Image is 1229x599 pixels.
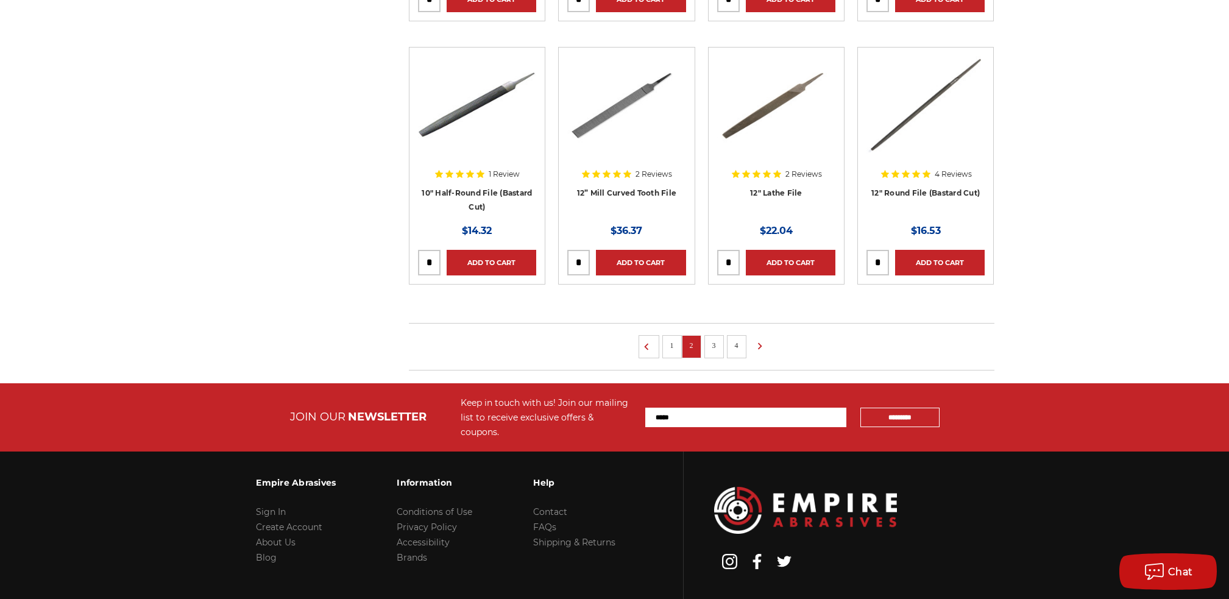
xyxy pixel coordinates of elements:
[731,339,743,352] a: 4
[666,339,678,352] a: 1
[397,552,427,563] a: Brands
[447,250,536,275] a: Add to Cart
[462,225,492,236] span: $14.32
[418,56,536,212] a: 10" Half round bastard file
[533,506,567,517] a: Contact
[567,56,685,154] img: 12" Mill Curved Tooth File with Tang
[567,56,685,212] a: 12" Mill Curved Tooth File with Tang
[685,339,698,352] a: 2
[348,410,427,424] span: NEWSLETTER
[397,506,472,517] a: Conditions of Use
[461,395,633,439] div: Keep in touch with us! Join our mailing list to receive exclusive offers & coupons.
[746,250,835,275] a: Add to Cart
[717,56,835,154] img: 12 Inch Lathe File, Single Cut
[397,470,472,495] h3: Information
[256,522,322,533] a: Create Account
[895,250,985,275] a: Add to Cart
[714,487,897,534] img: Empire Abrasives Logo Image
[290,410,345,424] span: JOIN OUR
[596,250,685,275] a: Add to Cart
[533,470,615,495] h3: Help
[866,56,985,212] a: 12 Inch Round File Bastard Cut, Double Cut
[866,56,985,154] img: 12 Inch Round File Bastard Cut, Double Cut
[611,225,642,236] span: $36.37
[533,537,615,548] a: Shipping & Returns
[256,506,286,517] a: Sign In
[911,225,941,236] span: $16.53
[397,537,450,548] a: Accessibility
[397,522,457,533] a: Privacy Policy
[717,56,835,212] a: 12 Inch Lathe File, Single Cut
[1168,566,1193,578] span: Chat
[256,537,296,548] a: About Us
[760,225,793,236] span: $22.04
[708,339,720,352] a: 3
[1119,553,1217,590] button: Chat
[533,522,556,533] a: FAQs
[256,552,277,563] a: Blog
[256,470,336,495] h3: Empire Abrasives
[418,56,536,154] img: 10" Half round bastard file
